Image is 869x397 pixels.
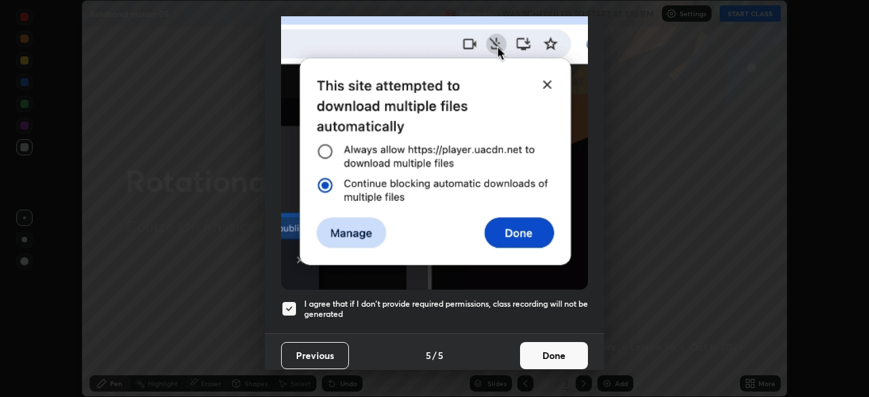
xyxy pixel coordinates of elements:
h4: / [432,348,437,362]
button: Done [520,342,588,369]
button: Previous [281,342,349,369]
h4: 5 [426,348,431,362]
h4: 5 [438,348,443,362]
h5: I agree that if I don't provide required permissions, class recording will not be generated [304,299,588,320]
